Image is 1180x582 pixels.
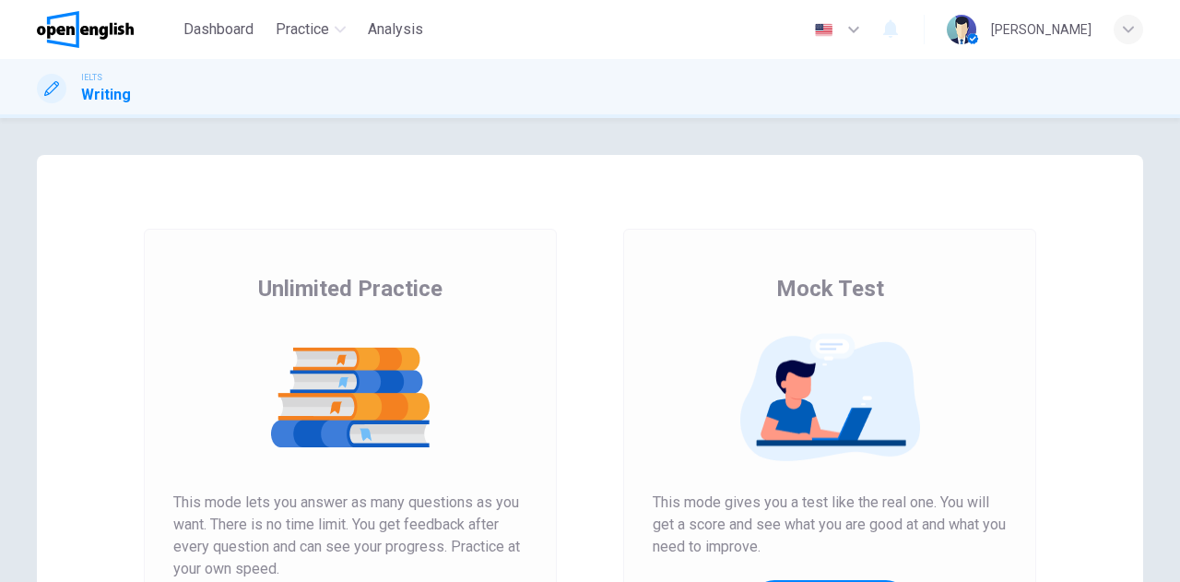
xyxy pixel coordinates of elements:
span: Mock Test [776,274,884,303]
button: Analysis [360,13,431,46]
h1: Writing [81,84,131,106]
img: OpenEnglish logo [37,11,134,48]
button: Dashboard [176,13,261,46]
span: This mode lets you answer as many questions as you want. There is no time limit. You get feedback... [173,492,527,580]
span: Unlimited Practice [258,274,442,303]
button: Practice [268,13,353,46]
span: Analysis [368,18,423,41]
span: Practice [276,18,329,41]
div: [PERSON_NAME] [991,18,1091,41]
span: This mode gives you a test like the real one. You will get a score and see what you are good at a... [653,492,1007,558]
img: Profile picture [947,15,976,44]
img: en [812,23,835,37]
a: OpenEnglish logo [37,11,176,48]
span: IELTS [81,71,102,84]
span: Dashboard [183,18,254,41]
